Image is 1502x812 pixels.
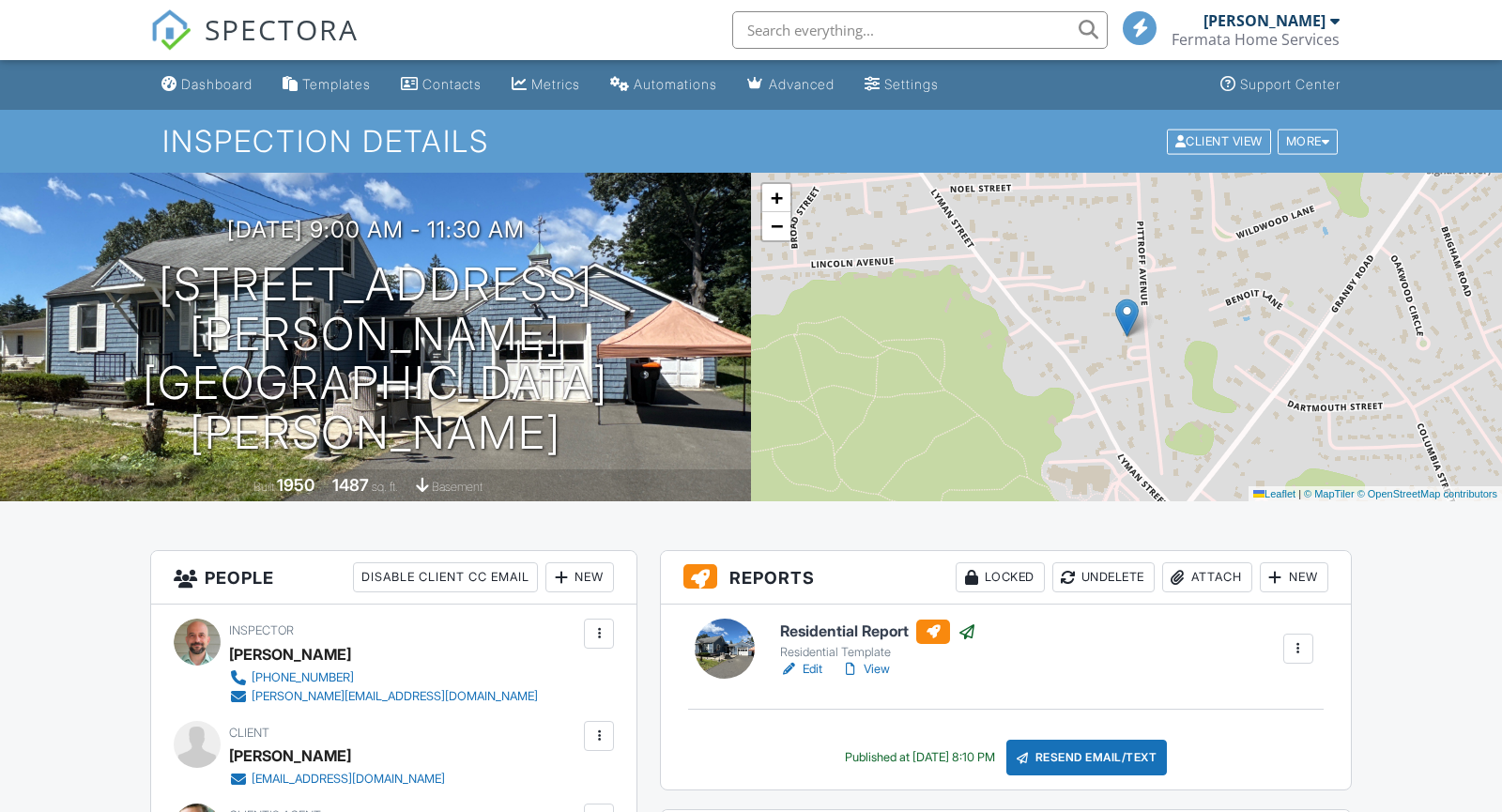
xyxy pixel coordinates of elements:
div: Support Center [1240,76,1341,92]
a: SPECTORA [150,25,359,65]
a: Support Center [1213,68,1348,102]
div: [PERSON_NAME] [1203,11,1326,30]
a: Automations (Basic) [603,68,725,102]
div: Dashboard [181,76,253,92]
a: Client View [1165,133,1276,147]
div: Published at [DATE] 8:10 PM [845,750,995,765]
h3: [DATE] 9:00 am - 11:30 am [227,217,525,242]
a: Advanced [740,68,842,102]
img: Marker [1115,299,1139,337]
div: Undelete [1052,562,1155,592]
div: Attach [1162,562,1252,592]
span: + [771,186,783,209]
div: New [1260,562,1328,592]
span: − [771,214,783,237]
a: Edit [780,660,822,679]
div: Residential Template [780,645,976,660]
div: New [545,562,614,592]
div: Client View [1167,129,1271,154]
span: sq. ft. [372,480,398,494]
div: More [1278,129,1339,154]
a: Dashboard [154,68,260,102]
span: SPECTORA [205,9,359,49]
a: Settings [857,68,946,102]
span: basement [432,480,483,494]
a: Zoom out [762,212,790,240]
span: | [1298,488,1301,499]
span: Client [229,726,269,740]
div: Resend Email/Text [1006,740,1168,775]
img: The Best Home Inspection Software - Spectora [150,9,192,51]
a: © OpenStreetMap contributors [1357,488,1497,499]
a: [EMAIL_ADDRESS][DOMAIN_NAME] [229,770,445,789]
div: [PHONE_NUMBER] [252,670,354,685]
a: Leaflet [1253,488,1295,499]
a: Contacts [393,68,489,102]
div: Locked [956,562,1045,592]
h1: Inspection Details [162,125,1340,158]
a: View [841,660,890,679]
div: Fermata Home Services [1172,30,1340,49]
a: Zoom in [762,184,790,212]
a: [PERSON_NAME][EMAIL_ADDRESS][DOMAIN_NAME] [229,687,538,706]
div: Automations [634,76,717,92]
h1: [STREET_ADDRESS][PERSON_NAME] [GEOGRAPHIC_DATA][PERSON_NAME] [30,260,721,458]
span: Inspector [229,623,294,637]
div: Settings [884,76,939,92]
a: Residential Report Residential Template [780,620,976,661]
a: [PHONE_NUMBER] [229,668,538,687]
a: Templates [275,68,378,102]
div: Advanced [769,76,835,92]
div: [EMAIL_ADDRESS][DOMAIN_NAME] [252,772,445,787]
h3: Reports [661,551,1351,605]
div: [PERSON_NAME] [229,742,351,770]
a: © MapTiler [1304,488,1355,499]
input: Search everything... [732,11,1108,49]
span: Built [253,480,274,494]
div: [PERSON_NAME][EMAIL_ADDRESS][DOMAIN_NAME] [252,689,538,704]
div: Disable Client CC Email [353,562,538,592]
div: Contacts [422,76,482,92]
div: 1487 [332,475,369,495]
div: 1950 [277,475,314,495]
h3: People [151,551,636,605]
h6: Residential Report [780,620,976,644]
div: Metrics [531,76,580,92]
div: [PERSON_NAME] [229,640,351,668]
div: Templates [302,76,371,92]
a: Metrics [504,68,588,102]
